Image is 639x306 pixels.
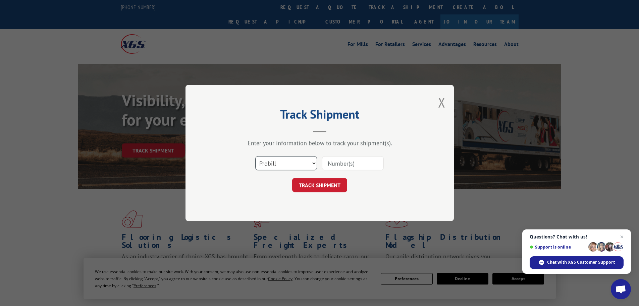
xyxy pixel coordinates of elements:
[530,256,624,269] div: Chat with XGS Customer Support
[438,93,445,111] button: Close modal
[322,156,384,170] input: Number(s)
[530,245,586,250] span: Support is online
[219,139,420,147] div: Enter your information below to track your shipment(s).
[611,279,631,299] div: Open chat
[219,110,420,122] h2: Track Shipment
[292,178,347,192] button: TRACK SHIPMENT
[547,259,615,265] span: Chat with XGS Customer Support
[618,233,626,241] span: Close chat
[530,234,624,239] span: Questions? Chat with us!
